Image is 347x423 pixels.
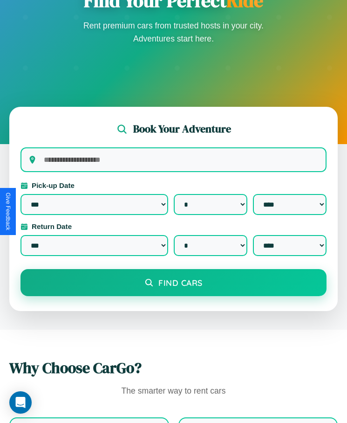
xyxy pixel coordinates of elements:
[133,122,231,136] h2: Book Your Adventure
[9,384,338,399] p: The smarter way to rent cars
[5,193,11,230] div: Give Feedback
[81,19,267,45] p: Rent premium cars from trusted hosts in your city. Adventures start here.
[9,391,32,414] div: Open Intercom Messenger
[20,269,327,296] button: Find Cars
[9,358,338,378] h2: Why Choose CarGo?
[20,222,327,230] label: Return Date
[20,181,327,189] label: Pick-up Date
